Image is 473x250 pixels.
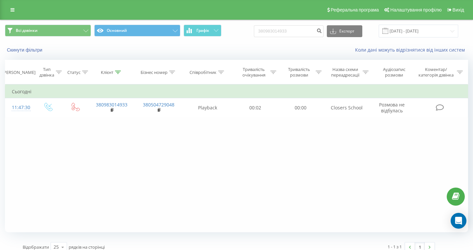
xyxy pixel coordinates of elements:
[101,70,113,75] div: Клієнт
[96,102,127,108] a: 380983014933
[94,25,180,36] button: Основний
[239,67,269,78] div: Тривалість очікування
[233,98,278,117] td: 00:02
[184,25,221,36] button: Графік
[39,67,54,78] div: Тип дзвінка
[284,67,314,78] div: Тривалість розмови
[388,243,402,250] div: 1 - 1 з 1
[196,28,209,33] span: Графік
[390,7,441,12] span: Налаштування профілю
[5,85,468,98] td: Сьогодні
[376,67,412,78] div: Аудіозапис розмови
[453,7,464,12] span: Вихід
[5,47,46,53] button: Скинути фільтри
[190,70,216,75] div: Співробітник
[16,28,37,33] span: Всі дзвінки
[355,47,468,53] a: Коли дані можуть відрізнятися вiд інших систем
[2,70,35,75] div: [PERSON_NAME]
[254,25,324,37] input: Пошук за номером
[67,70,80,75] div: Статус
[23,244,49,250] span: Відображати
[379,102,405,114] span: Розмова не відбулась
[327,25,362,37] button: Експорт
[323,98,370,117] td: Closers School
[278,98,323,117] td: 00:00
[451,213,466,229] div: Open Intercom Messenger
[69,244,105,250] span: рядків на сторінці
[141,70,168,75] div: Бізнес номер
[182,98,233,117] td: Playback
[329,67,361,78] div: Назва схеми переадресації
[5,25,91,36] button: Всі дзвінки
[143,102,174,108] a: 380504729048
[417,67,455,78] div: Коментар/категорія дзвінка
[12,101,28,114] div: 11:47:30
[331,7,379,12] span: Реферальна програма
